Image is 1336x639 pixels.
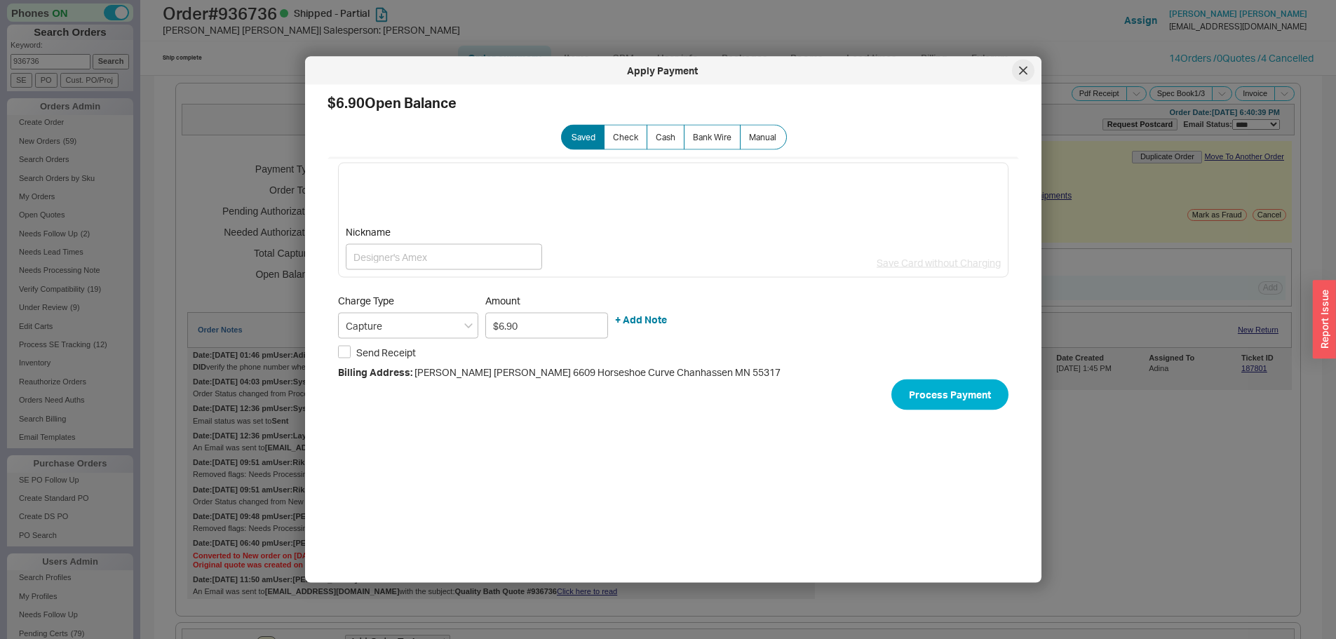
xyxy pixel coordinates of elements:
[346,225,542,238] span: Nickname
[877,256,1001,270] button: Save Card without Charging
[572,132,595,143] span: Saved
[615,313,667,327] button: + Add Note
[338,312,478,338] input: Select...
[312,64,1012,78] div: Apply Payment
[485,294,608,307] span: Amount
[338,365,412,377] span: Billing Address:
[891,379,1008,410] button: Process Payment
[338,365,1008,379] div: [PERSON_NAME] [PERSON_NAME] 6609 Horseshoe Curve Chanhassen MN 55317
[338,346,351,358] input: Send Receipt
[909,386,991,403] span: Process Payment
[328,96,1019,110] h2: $6.90 Open Balance
[346,170,1001,222] iframe: secure-checkout
[613,132,638,143] span: Check
[464,323,473,328] svg: open menu
[749,132,776,143] span: Manual
[656,132,675,143] span: Cash
[356,345,416,359] span: Send Receipt
[485,312,608,338] input: Amount
[338,294,394,306] span: Charge Type
[346,243,542,269] input: Nickname
[693,132,731,143] span: Bank Wire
